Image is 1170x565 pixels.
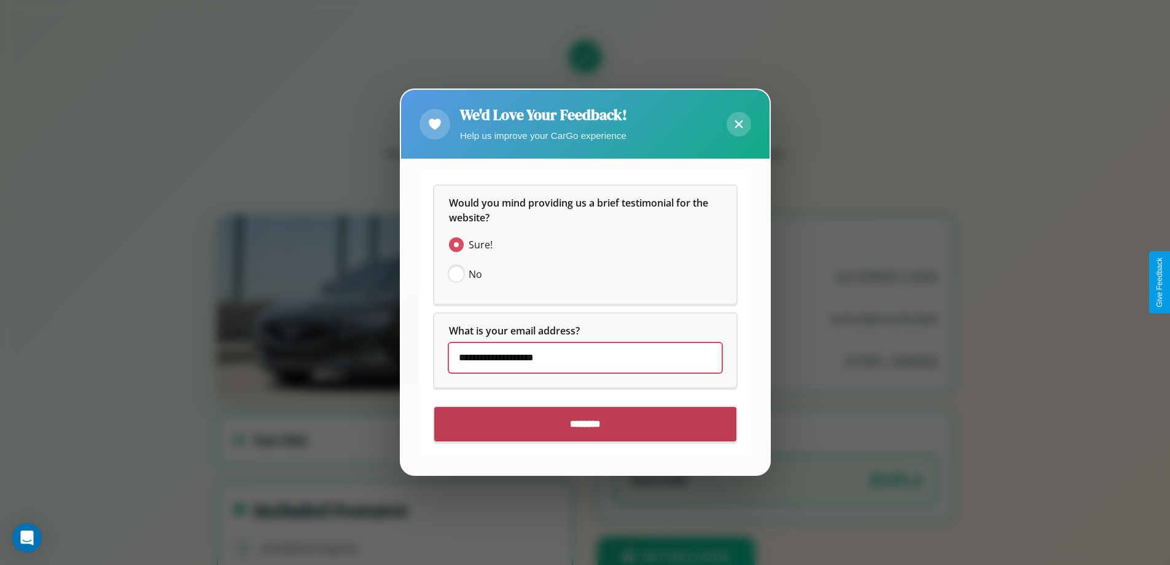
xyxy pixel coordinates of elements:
div: Open Intercom Messenger [12,523,42,553]
span: Sure! [469,238,493,253]
h2: We'd Love Your Feedback! [460,105,627,125]
p: Help us improve your CarGo experience [460,127,627,144]
span: No [469,267,482,282]
div: Give Feedback [1155,258,1164,307]
span: Would you mind providing us a brief testimonial for the website? [449,197,711,225]
span: What is your email address? [449,325,580,338]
